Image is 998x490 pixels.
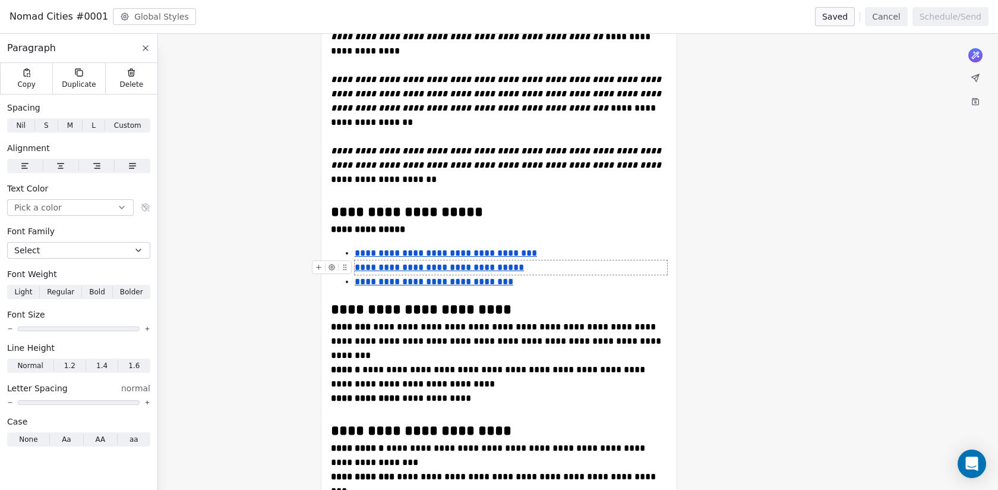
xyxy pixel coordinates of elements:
[10,10,108,24] span: Nomad Cities #0001
[912,7,988,26] button: Schedule/Send
[17,80,36,89] span: Copy
[91,120,96,131] span: L
[19,434,37,445] span: None
[89,287,105,297] span: Bold
[7,309,45,321] span: Font Size
[16,120,26,131] span: Nil
[67,120,73,131] span: M
[62,80,96,89] span: Duplicate
[7,199,134,216] button: Pick a color
[62,434,71,445] span: Aa
[7,142,50,154] span: Alignment
[64,360,75,371] span: 1.2
[128,360,140,371] span: 1.6
[96,360,108,371] span: 1.4
[130,434,138,445] span: aa
[113,8,196,25] button: Global Styles
[95,434,105,445] span: AA
[121,382,150,394] span: normal
[120,287,143,297] span: Bolder
[7,102,40,114] span: Spacing
[7,342,55,354] span: Line Height
[958,450,986,478] div: Open Intercom Messenger
[14,244,40,256] span: Select
[17,360,43,371] span: Normal
[14,287,32,297] span: Light
[7,225,55,237] span: Font Family
[7,416,27,428] span: Case
[47,287,74,297] span: Regular
[7,41,56,55] span: Paragraph
[7,268,57,280] span: Font Weight
[815,7,855,26] button: Saved
[7,382,68,394] span: Letter Spacing
[44,120,49,131] span: S
[120,80,144,89] span: Delete
[114,120,141,131] span: Custom
[7,183,48,194] span: Text Color
[865,7,907,26] button: Cancel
